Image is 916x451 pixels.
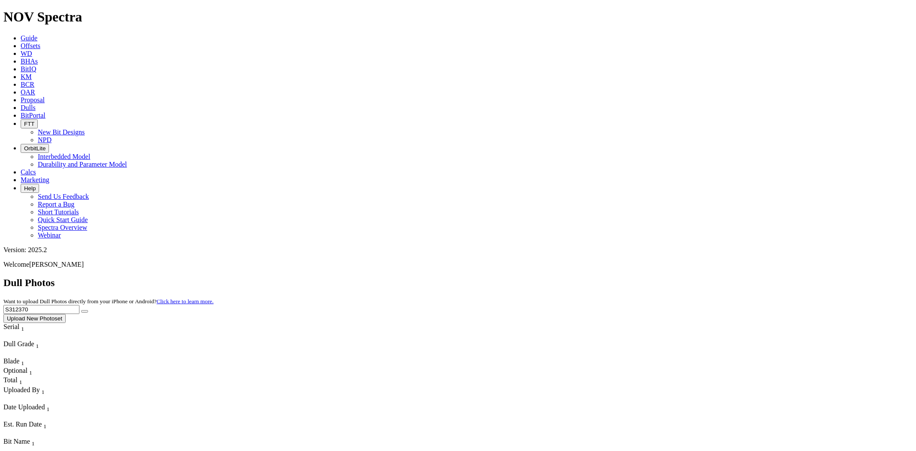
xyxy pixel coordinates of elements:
a: Click here to learn more. [157,298,214,305]
div: Serial Sort None [3,323,40,332]
div: Column Menu [3,430,64,438]
span: Sort None [32,438,35,445]
a: BCR [21,81,34,88]
span: Sort None [19,376,22,384]
span: Sort None [36,340,39,347]
a: Webinar [38,232,61,239]
div: Sort None [3,357,33,367]
div: Sort None [3,367,33,376]
span: [PERSON_NAME] [29,261,84,268]
span: Total [3,376,18,384]
sub: 1 [21,326,24,332]
span: Dull Grade [3,340,34,347]
span: Sort None [43,421,46,428]
a: Short Tutorials [38,208,79,216]
div: Total Sort None [3,376,33,386]
span: Optional [3,367,27,374]
a: Interbedded Model [38,153,90,160]
a: OAR [21,88,35,96]
a: WD [21,50,32,57]
div: Sort None [3,323,40,340]
a: Quick Start Guide [38,216,88,223]
div: Bit Name Sort None [3,438,103,447]
sub: 1 [36,343,39,349]
span: Serial [3,323,19,330]
a: Durability and Parameter Model [38,161,127,168]
sub: 1 [21,360,24,366]
span: Est. Run Date [3,421,42,428]
a: Proposal [21,96,45,104]
a: BitPortal [21,112,46,119]
span: FTT [24,121,34,127]
span: Help [24,185,36,192]
sub: 1 [42,389,45,395]
button: Help [21,184,39,193]
small: Want to upload Dull Photos directly from your iPhone or Android? [3,298,213,305]
div: Est. Run Date Sort None [3,421,64,430]
p: Welcome [3,261,913,268]
a: Guide [21,34,37,42]
div: Column Menu [3,350,64,357]
a: Send Us Feedback [38,193,89,200]
sub: 1 [19,379,22,386]
input: Search Serial Number [3,305,79,314]
div: Column Menu [3,396,103,403]
span: Sort None [29,367,32,374]
a: KM [21,73,32,80]
h1: NOV Spectra [3,9,913,25]
button: FTT [21,119,38,128]
a: Marketing [21,176,49,183]
a: BitIQ [21,65,36,73]
span: Uploaded By [3,386,40,393]
button: OrbitLite [21,144,49,153]
div: Uploaded By Sort None [3,386,103,396]
button: Upload New Photoset [3,314,66,323]
div: Optional Sort None [3,367,33,376]
div: Blade Sort None [3,357,33,367]
div: Sort None [3,421,64,438]
span: Date Uploaded [3,403,45,411]
div: Dull Grade Sort None [3,340,64,350]
sub: 1 [29,369,32,376]
div: Sort None [3,376,33,386]
div: Date Uploaded Sort None [3,403,68,413]
a: New Bit Designs [38,128,85,136]
div: Sort None [3,340,64,357]
span: Sort None [42,386,45,393]
a: Spectra Overview [38,224,87,231]
div: Sort None [3,403,68,421]
span: Sort None [21,323,24,330]
sub: 1 [43,423,46,430]
div: Sort None [3,386,103,403]
a: BHAs [21,58,38,65]
span: Sort None [21,357,24,365]
div: Version: 2025.2 [3,246,913,254]
div: Column Menu [3,413,68,421]
a: NPD [38,136,52,143]
a: Calcs [21,168,36,176]
sub: 1 [46,406,49,412]
sub: 1 [32,440,35,447]
span: Bit Name [3,438,30,445]
h2: Dull Photos [3,277,913,289]
a: Report a Bug [38,201,74,208]
span: Blade [3,357,19,365]
span: Sort None [46,403,49,411]
div: Column Menu [3,332,40,340]
a: Dulls [21,104,36,111]
span: OrbitLite [24,145,46,152]
a: Offsets [21,42,40,49]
